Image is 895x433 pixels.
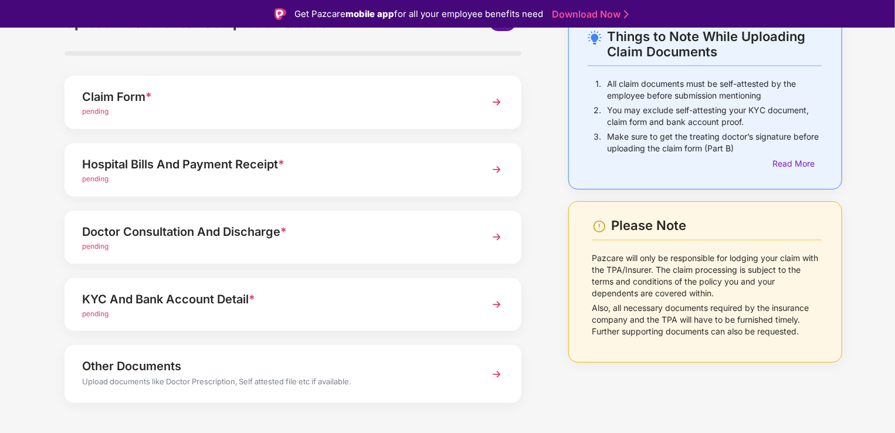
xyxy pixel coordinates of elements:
img: svg+xml;base64,PHN2ZyBpZD0iTmV4dCIgeG1sbnM9Imh0dHA6Ly93d3cudzMub3JnLzIwMDAvc3ZnIiB3aWR0aD0iMzYiIG... [486,226,507,248]
p: Make sure to get the treating doctor’s signature before uploading the claim form (Part B) [607,131,822,154]
div: KYC And Bank Account Detail [82,290,469,309]
div: Read More [773,157,822,170]
img: Stroke [624,8,629,21]
img: svg+xml;base64,PHN2ZyBpZD0iTmV4dCIgeG1sbnM9Imh0dHA6Ly93d3cudzMub3JnLzIwMDAvc3ZnIiB3aWR0aD0iMzYiIG... [486,364,507,385]
div: Things to Note While Uploading Claim Documents [607,29,822,59]
p: All claim documents must be self-attested by the employee before submission mentioning [607,78,822,102]
img: svg+xml;base64,PHN2ZyB4bWxucz0iaHR0cDovL3d3dy53My5vcmcvMjAwMC9zdmciIHdpZHRoPSIyNC4wOTMiIGhlaWdodD... [588,31,602,45]
img: svg+xml;base64,PHN2ZyBpZD0iTmV4dCIgeG1sbnM9Imh0dHA6Ly93d3cudzMub3JnLzIwMDAvc3ZnIiB3aWR0aD0iMzYiIG... [486,294,507,315]
p: 1. [595,78,601,102]
span: pending [82,309,109,318]
p: You may exclude self-attesting your KYC document, claim form and bank account proof. [607,104,822,128]
div: Please Note [611,218,822,234]
div: Upload documents like Doctor Prescription, Self attested file etc if available. [82,376,469,391]
img: Logo [274,8,286,20]
p: 3. [594,131,601,154]
strong: mobile app [345,8,394,19]
p: Pazcare will only be responsible for lodging your claim with the TPA/Insurer. The claim processin... [592,252,822,299]
div: Get Pazcare for all your employee benefits need [294,7,543,21]
div: Hospital Bills And Payment Receipt [82,155,469,174]
img: svg+xml;base64,PHN2ZyBpZD0iTmV4dCIgeG1sbnM9Imh0dHA6Ly93d3cudzMub3JnLzIwMDAvc3ZnIiB3aWR0aD0iMzYiIG... [486,92,507,113]
p: 2. [594,104,601,128]
div: Doctor Consultation And Discharge [82,222,469,241]
a: Download Now [552,8,625,21]
img: svg+xml;base64,PHN2ZyBpZD0iV2FybmluZ18tXzI0eDI0IiBkYXRhLW5hbWU9Ildhcm5pbmcgLSAyNHgyNCIgeG1sbnM9Im... [592,219,606,234]
span: pending [82,242,109,251]
div: Other Documents [82,357,469,376]
span: pending [82,174,109,183]
img: svg+xml;base64,PHN2ZyBpZD0iTmV4dCIgeG1sbnM9Imh0dHA6Ly93d3cudzMub3JnLzIwMDAvc3ZnIiB3aWR0aD0iMzYiIG... [486,159,507,180]
div: Claim Form [82,87,469,106]
p: Also, all necessary documents required by the insurance company and the TPA will have to be furni... [592,302,822,337]
span: pending [82,107,109,116]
